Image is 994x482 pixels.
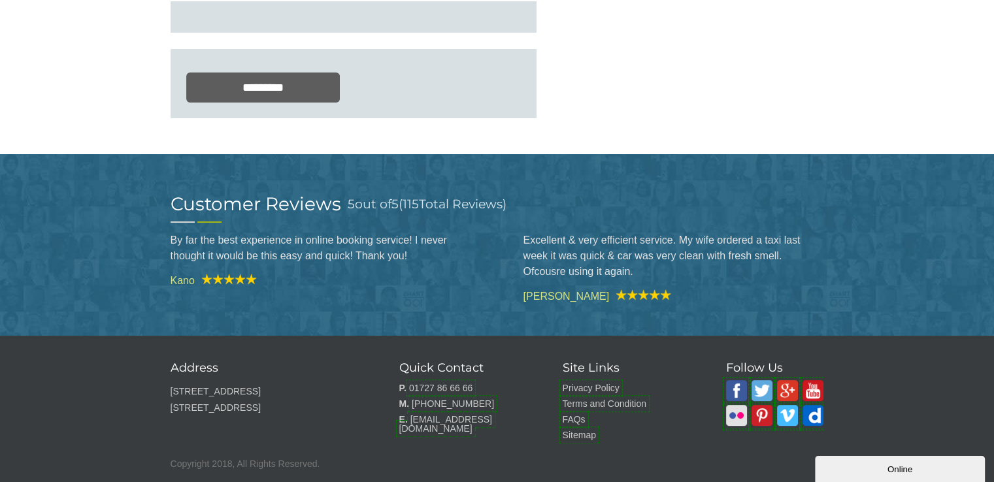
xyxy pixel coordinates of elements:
blockquote: By far the best experience in online booking service! I never thought it would be this easy and q... [171,223,471,274]
a: 01727 86 66 66 [409,383,472,393]
p: [STREET_ADDRESS] [STREET_ADDRESS] [171,383,367,416]
h3: Site Links [563,362,693,374]
h3: Follow Us [726,362,824,374]
strong: M. [399,398,410,409]
a: Terms and Condition [563,398,646,409]
p: Copyright 2018, All Rights Reserved. [171,456,824,472]
h2: Customer Reviews [171,195,341,213]
span: 115 [403,197,419,212]
h3: out of ( Total Reviews) [348,195,506,214]
a: Privacy Policy [563,383,620,393]
cite: Kano [171,274,471,286]
img: A1 Taxis Review [609,289,671,300]
a: [PHONE_NUMBER] [412,398,494,409]
strong: E. [399,414,408,425]
h3: Address [171,362,367,374]
img: A1 Taxis Review [195,274,257,284]
img: A1 Taxis [726,380,747,401]
span: 5 [391,197,399,212]
iframe: chat widget [815,453,987,482]
span: 5 [348,197,355,212]
a: [EMAIL_ADDRESS][DOMAIN_NAME] [399,414,492,434]
blockquote: Excellent & very efficient service. My wife ordered a taxi last week it was quick & car was very ... [523,223,824,289]
a: Sitemap [563,430,596,440]
cite: [PERSON_NAME] [523,289,824,302]
strong: P. [399,383,406,393]
h3: Quick Contact [399,362,530,374]
a: FAQs [563,414,586,425]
